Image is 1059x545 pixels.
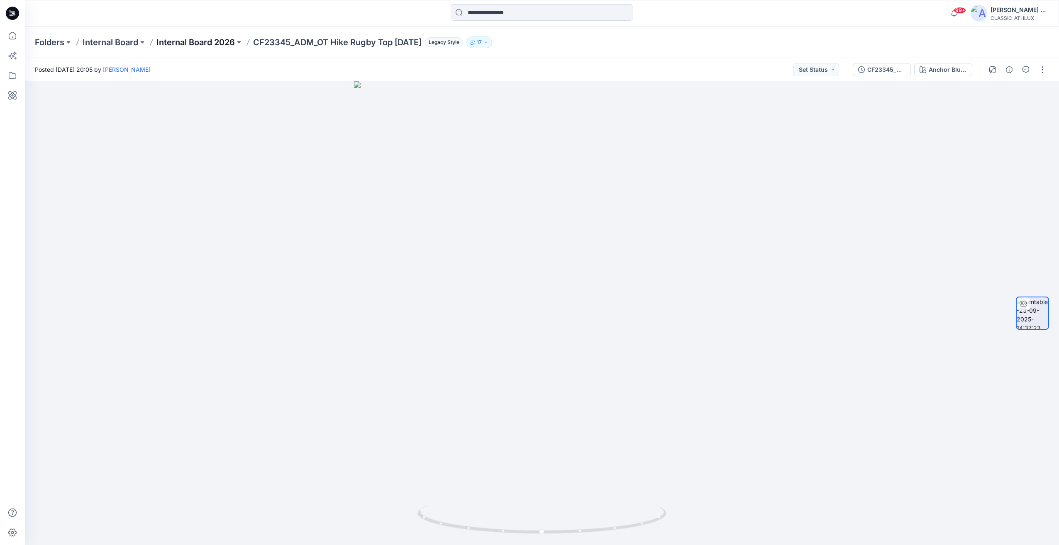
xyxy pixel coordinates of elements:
[954,7,966,14] span: 99+
[991,15,1049,21] div: CLASSIC_ATHLUX
[477,38,482,47] p: 17
[466,36,492,48] button: 17
[425,37,463,47] span: Legacy Style
[103,66,151,73] a: [PERSON_NAME]
[253,36,422,48] p: CF23345_ADM_OT Hike Rugby Top [DATE]
[1017,297,1048,329] img: turntable-23-09-2025-14:37:23
[991,5,1049,15] div: [PERSON_NAME] Cfai
[35,36,64,48] a: Folders
[1003,63,1016,76] button: Details
[929,65,967,74] div: Anchor Blue / Gold Jade / Flaming Carrot
[35,65,151,74] span: Posted [DATE] 20:05 by
[156,36,235,48] a: Internal Board 2026
[422,36,463,48] button: Legacy Style
[971,5,987,22] img: avatar
[867,65,905,74] div: CF23345_ADM_OT Hike Rugby Top [DATE]
[914,63,972,76] button: Anchor Blue / Gold Jade / Flaming Carrot
[853,63,911,76] button: CF23345_ADM_OT Hike Rugby Top [DATE]
[83,36,138,48] a: Internal Board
